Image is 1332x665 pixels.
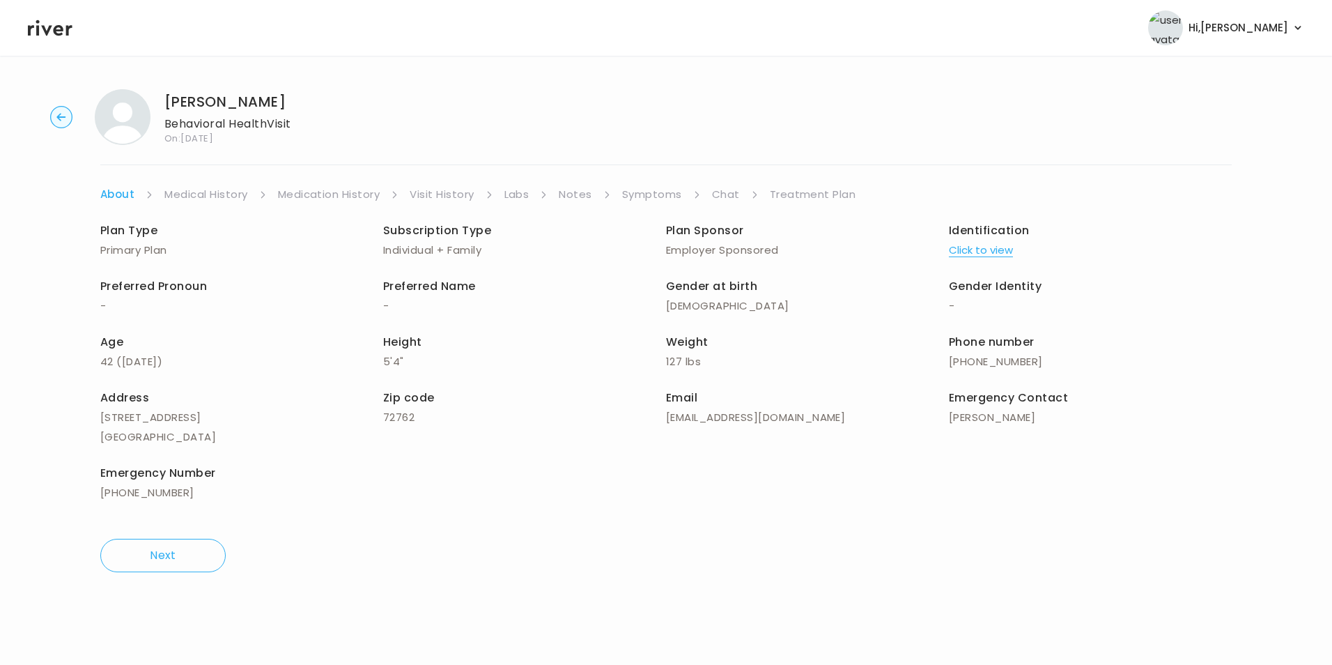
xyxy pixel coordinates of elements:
p: [PERSON_NAME] [949,408,1232,427]
span: Identification [949,222,1030,238]
img: ChristiAna Ratzlaff [95,89,150,145]
span: Subscription Type [383,222,491,238]
p: - [383,296,666,316]
p: [PHONE_NUMBER] [100,483,383,503]
a: Symptoms [622,185,682,204]
p: Individual + Family [383,240,666,260]
p: 5'4" [383,352,666,372]
button: Next [100,539,226,572]
p: Primary Plan [100,240,383,260]
span: Phone number [949,334,1035,350]
span: Gender at birth [666,278,757,294]
p: [DEMOGRAPHIC_DATA] [666,296,949,316]
span: Plan Type [100,222,157,238]
p: Behavioral Health Visit [164,114,291,134]
a: Visit History [410,185,474,204]
span: Age [100,334,123,350]
span: Hi, [PERSON_NAME] [1188,18,1288,38]
p: 72762 [383,408,666,427]
p: [EMAIL_ADDRESS][DOMAIN_NAME] [666,408,949,427]
button: user avatarHi,[PERSON_NAME] [1148,10,1304,45]
span: Gender Identity [949,278,1041,294]
span: Preferred Pronoun [100,278,207,294]
p: 42 [100,352,383,372]
a: Chat [712,185,740,204]
a: Treatment Plan [770,185,856,204]
span: Emergency Number [100,465,216,481]
a: Labs [504,185,529,204]
p: [GEOGRAPHIC_DATA] [100,427,383,447]
button: Click to view [949,240,1013,260]
span: Email [666,390,697,406]
a: Notes [559,185,591,204]
p: Employer Sponsored [666,240,949,260]
span: On: [DATE] [164,134,291,143]
a: Medication History [278,185,380,204]
a: Medical History [164,185,247,204]
span: Address [100,390,149,406]
span: Weight [666,334,708,350]
span: ( [DATE] ) [116,354,162,369]
p: - [100,296,383,316]
p: - [949,296,1232,316]
p: 127 lbs [666,352,949,372]
a: About [100,185,134,204]
p: [STREET_ADDRESS] [100,408,383,427]
span: Plan Sponsor [666,222,744,238]
span: Preferred Name [383,278,476,294]
h1: [PERSON_NAME] [164,92,291,112]
img: user avatar [1148,10,1183,45]
span: Emergency Contact [949,390,1068,406]
span: Height [383,334,422,350]
p: [PHONE_NUMBER] [949,352,1232,372]
span: Zip code [383,390,435,406]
